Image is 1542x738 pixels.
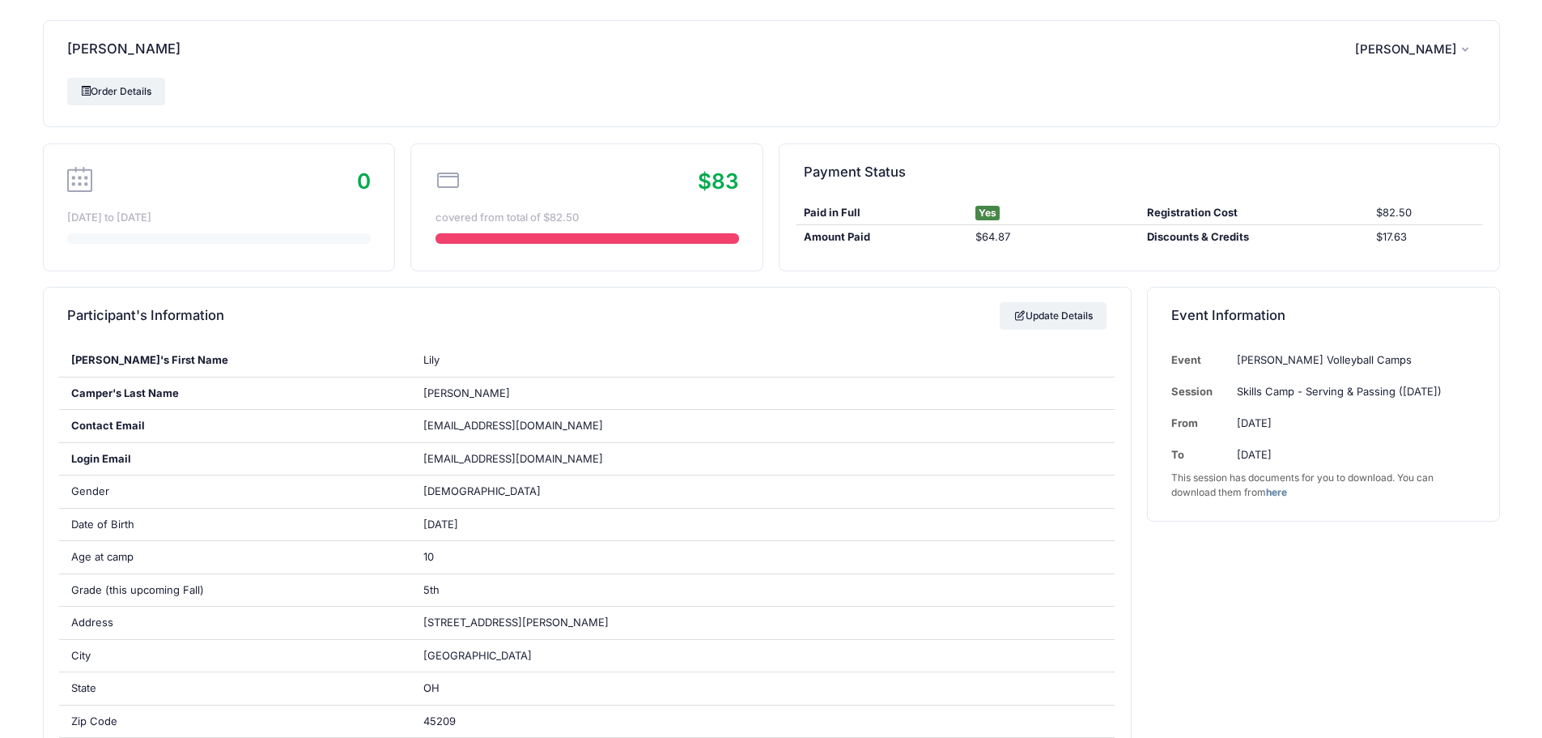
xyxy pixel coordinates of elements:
span: 45209 [423,715,456,727]
td: From [1171,407,1228,439]
span: [STREET_ADDRESS][PERSON_NAME] [423,616,609,629]
div: Paid in Full [796,205,967,221]
td: [PERSON_NAME] Volleyball Camps [1229,344,1475,376]
td: [DATE] [1229,439,1475,471]
div: [PERSON_NAME]'s First Name [59,344,411,377]
span: Yes [975,206,1000,220]
span: Lily [423,353,440,366]
td: [DATE] [1229,407,1475,439]
div: covered from total of $82.50 [435,210,739,226]
span: OH [423,681,440,694]
div: Address [59,607,411,639]
div: $82.50 [1368,205,1483,221]
span: [EMAIL_ADDRESS][DOMAIN_NAME] [423,451,626,467]
span: [GEOGRAPHIC_DATA] [423,649,532,662]
span: 5th [423,583,440,596]
h4: [PERSON_NAME] [67,27,181,73]
span: [DEMOGRAPHIC_DATA] [423,484,541,497]
span: 10 [423,550,434,563]
span: [DATE] [423,518,458,531]
span: 0 [357,169,371,194]
a: Update Details [1000,302,1107,330]
td: To [1171,439,1228,471]
div: Contact Email [59,410,411,442]
td: Event [1171,344,1228,376]
div: Registration Cost [1139,205,1368,221]
div: [DATE] to [DATE] [67,210,371,226]
a: Order Details [67,78,166,105]
div: State [59,672,411,705]
div: $64.87 [967,229,1139,245]
div: Zip Code [59,706,411,738]
td: Session [1171,376,1228,407]
h4: Payment Status [804,149,906,195]
div: City [59,640,411,672]
div: $17.63 [1368,229,1483,245]
span: $83 [698,169,739,194]
td: Skills Camp - Serving & Passing ([DATE]) [1229,376,1475,407]
div: This session has documents for you to download. You can download them from [1171,471,1475,500]
div: Amount Paid [796,229,967,245]
span: [EMAIL_ADDRESS][DOMAIN_NAME] [423,419,603,432]
div: Camper's Last Name [59,378,411,410]
h4: Participant's Information [67,293,224,339]
a: here [1266,486,1287,498]
div: Grade (this upcoming Fall) [59,574,411,607]
div: Age at camp [59,541,411,574]
div: Discounts & Credits [1139,229,1368,245]
div: Date of Birth [59,509,411,541]
button: [PERSON_NAME] [1355,31,1476,68]
span: [PERSON_NAME] [1355,42,1457,57]
div: Login Email [59,443,411,476]
h4: Event Information [1171,293,1285,339]
span: [PERSON_NAME] [423,386,510,399]
div: Gender [59,476,411,508]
